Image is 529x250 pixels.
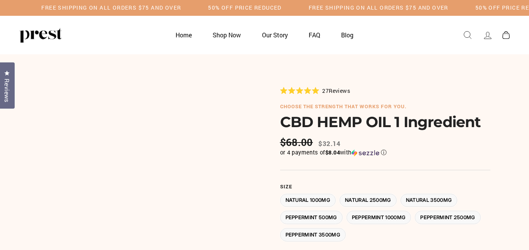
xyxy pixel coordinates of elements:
[318,139,340,148] span: $32.14
[280,86,350,95] div: 27Reviews
[280,194,336,207] label: Natural 1000MG
[280,113,490,131] h1: CBD HEMP OIL 1 Ingredient
[41,5,181,11] h5: Free Shipping on all orders $75 and over
[331,27,363,42] a: Blog
[346,211,411,224] label: Peppermint 1000MG
[280,184,490,190] label: Size
[252,27,297,42] a: Our Story
[322,87,329,94] span: 27
[208,5,281,11] h5: 50% OFF PRICE REDUCED
[325,149,340,156] span: $8.04
[352,149,379,156] img: Sezzle
[2,79,12,102] span: Reviews
[415,211,481,224] label: Peppermint 2500MG
[280,136,315,148] span: $68.00
[299,27,330,42] a: FAQ
[19,27,62,43] img: PREST ORGANICS
[329,87,350,94] span: Reviews
[340,194,397,207] label: Natural 2500MG
[280,211,343,224] label: Peppermint 500MG
[309,5,448,11] h5: Free Shipping on all orders $75 and over
[203,27,250,42] a: Shop Now
[401,194,458,207] label: Natural 3500MG
[280,149,490,156] div: or 4 payments of$8.04withSezzle Click to learn more about Sezzle
[280,104,490,110] h6: choose the strength that works for you.
[280,228,346,242] label: Peppermint 3500MG
[166,27,201,42] a: Home
[280,149,490,156] div: or 4 payments of with
[166,27,363,42] ul: Primary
